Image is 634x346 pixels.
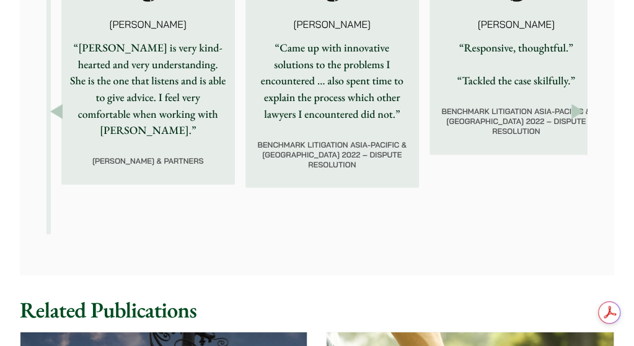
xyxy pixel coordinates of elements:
p: “Came up with innovative solutions to the problems I encountered … also spent time to explain the... [254,40,410,123]
div: Benchmark Litigation Asia-Pacific & [GEOGRAPHIC_DATA] 2022 – Dispute Resolution [245,123,419,188]
p: [PERSON_NAME] [79,19,217,29]
p: “Tackled the case skilfully.” [438,73,594,90]
p: “Responsive, thoughtful.” [438,40,594,57]
p: [PERSON_NAME] [263,19,401,29]
p: “[PERSON_NAME] is very kind-hearted and very understanding. She is the one that listens and is ab... [70,40,226,140]
div: [PERSON_NAME] & Partners [61,140,235,185]
h2: Related Publications [20,297,614,324]
div: Benchmark Litigation Asia-Pacific & [GEOGRAPHIC_DATA] 2022 – Dispute Resolution [429,90,603,155]
button: Previous [46,102,66,122]
p: [PERSON_NAME] [447,19,585,29]
button: Next [568,102,588,122]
